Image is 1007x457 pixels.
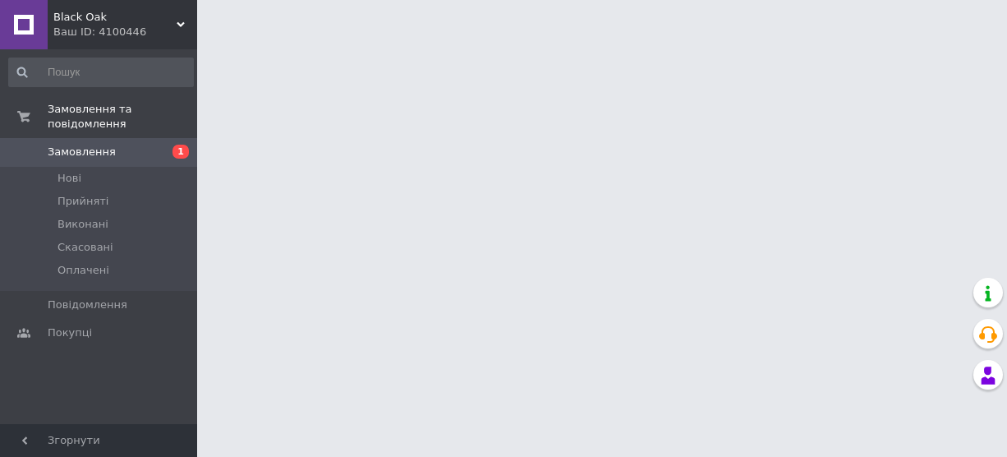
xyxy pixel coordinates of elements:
[57,194,108,209] span: Прийняті
[53,25,197,39] div: Ваш ID: 4100446
[57,240,113,255] span: Скасовані
[8,58,194,87] input: Пошук
[57,171,81,186] span: Нові
[48,102,197,132] span: Замовлення та повідомлення
[48,298,127,312] span: Повідомлення
[57,263,109,278] span: Оплачені
[48,145,116,159] span: Замовлення
[57,217,108,232] span: Виконані
[172,145,189,159] span: 1
[53,10,177,25] span: Black Oak
[48,325,92,340] span: Покупці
